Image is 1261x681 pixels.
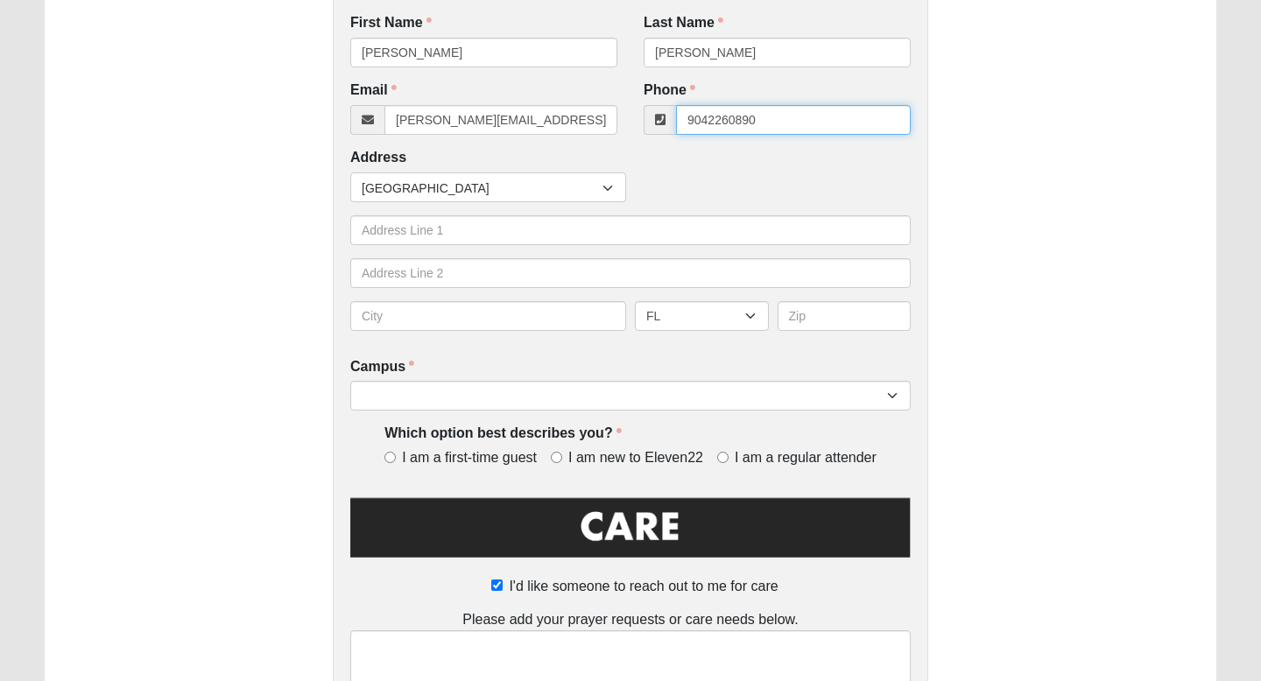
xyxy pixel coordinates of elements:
[350,301,626,331] input: City
[350,357,414,377] label: Campus
[350,148,406,168] label: Address
[384,452,396,463] input: I am a first-time guest
[735,448,877,468] span: I am a regular attender
[551,452,562,463] input: I am new to Eleven22
[362,173,602,203] span: [GEOGRAPHIC_DATA]
[350,81,397,101] label: Email
[509,579,778,593] span: I'd like someone to reach out to me for care
[350,494,911,572] img: Care.png
[402,448,537,468] span: I am a first-time guest
[491,579,503,591] input: I'd like someone to reach out to me for care
[350,215,911,245] input: Address Line 1
[384,424,621,444] label: Which option best describes you?
[644,81,695,101] label: Phone
[350,258,911,288] input: Address Line 2
[350,13,432,33] label: First Name
[568,448,703,468] span: I am new to Eleven22
[644,13,723,33] label: Last Name
[778,301,912,331] input: Zip
[717,452,729,463] input: I am a regular attender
